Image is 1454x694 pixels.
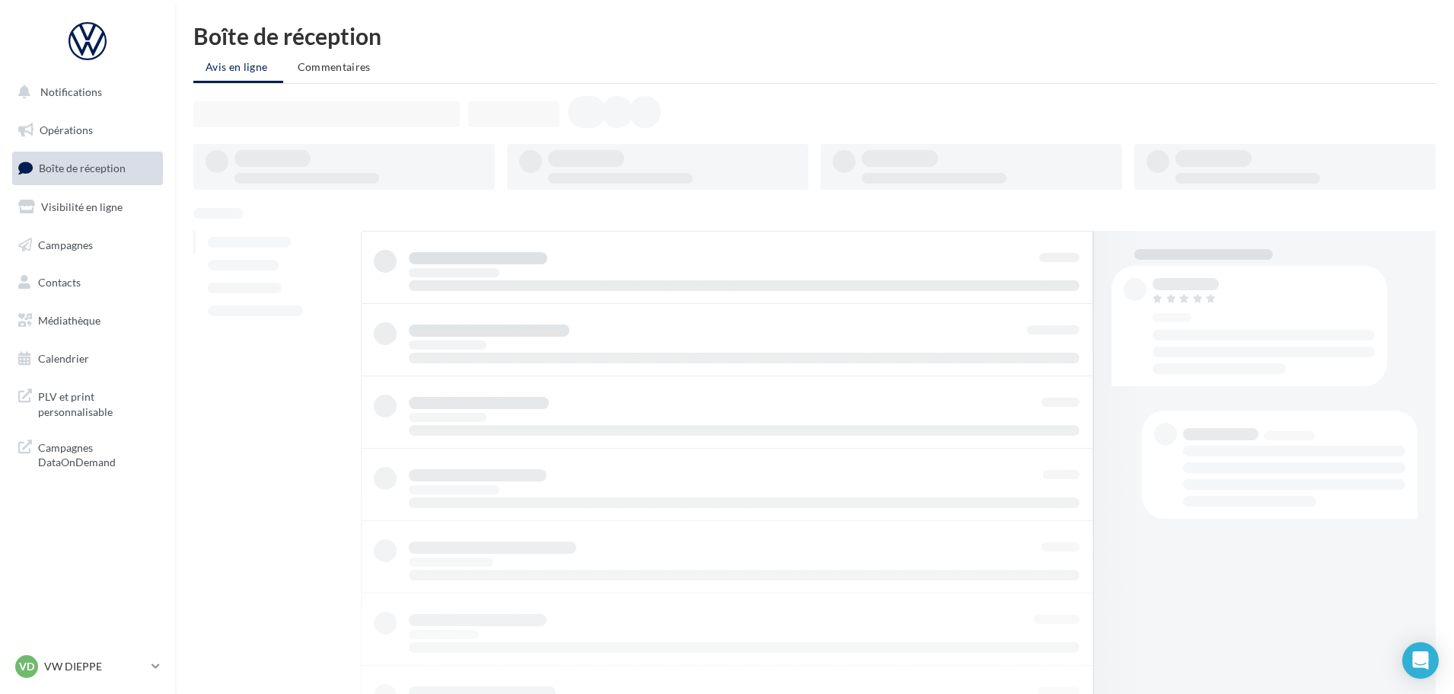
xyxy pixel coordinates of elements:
[9,343,166,375] a: Calendrier
[44,659,145,674] p: VW DIEPPE
[38,437,157,470] span: Campagnes DataOnDemand
[38,314,100,327] span: Médiathèque
[1402,642,1439,679] div: Open Intercom Messenger
[41,200,123,213] span: Visibilité en ligne
[9,431,166,476] a: Campagnes DataOnDemand
[38,352,89,365] span: Calendrier
[38,276,81,289] span: Contacts
[193,24,1436,47] div: Boîte de réception
[19,659,34,674] span: VD
[9,152,166,184] a: Boîte de réception
[38,238,93,251] span: Campagnes
[9,76,160,108] button: Notifications
[9,229,166,261] a: Campagnes
[39,162,126,174] span: Boîte de réception
[9,191,166,223] a: Visibilité en ligne
[298,60,371,73] span: Commentaires
[9,380,166,425] a: PLV et print personnalisable
[40,85,102,98] span: Notifications
[9,267,166,299] a: Contacts
[9,305,166,337] a: Médiathèque
[9,114,166,146] a: Opérations
[12,652,163,681] a: VD VW DIEPPE
[40,123,93,136] span: Opérations
[38,386,157,419] span: PLV et print personnalisable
